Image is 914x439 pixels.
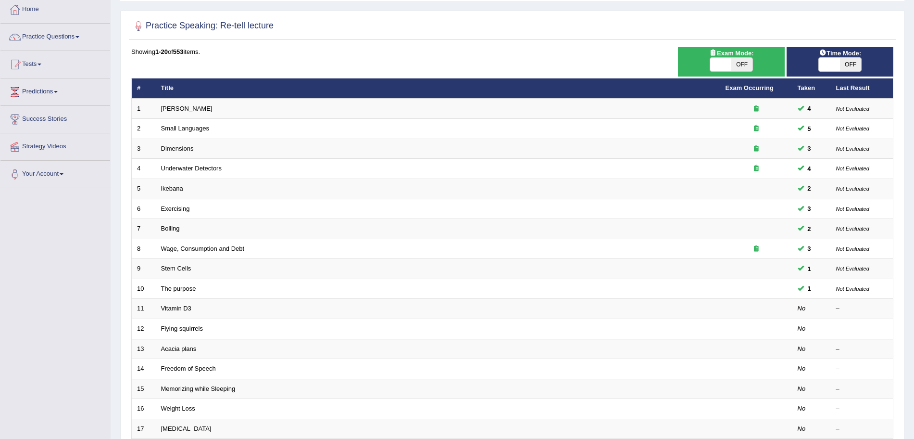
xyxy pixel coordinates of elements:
[161,425,212,432] a: [MEDICAL_DATA]
[836,246,869,252] small: Not Evaluated
[132,399,156,419] td: 16
[132,299,156,319] td: 11
[0,133,110,157] a: Strategy Videos
[836,345,888,354] div: –
[161,365,216,372] a: Freedom of Speech
[132,319,156,339] td: 12
[131,19,274,33] h2: Practice Speaking: Re-tell lecture
[132,99,156,119] td: 1
[836,226,869,232] small: Not Evaluated
[161,305,191,312] a: Vitamin D3
[836,106,869,112] small: Not Evaluated
[836,186,869,192] small: Not Evaluated
[726,164,787,173] div: Exam occurring question
[804,284,815,294] span: You can still take this question
[804,204,815,214] span: You can still take this question
[831,78,893,99] th: Last Result
[804,244,815,254] span: You can still take this question
[731,58,752,71] span: OFF
[726,144,787,154] div: Exam occurring question
[792,78,831,99] th: Taken
[132,78,156,99] th: #
[161,145,194,152] a: Dimensions
[132,279,156,299] td: 10
[804,143,815,154] span: You can still take this question
[132,179,156,199] td: 5
[815,48,865,58] span: Time Mode:
[836,425,888,434] div: –
[798,385,806,392] em: No
[132,239,156,259] td: 8
[132,379,156,399] td: 15
[798,325,806,332] em: No
[798,305,806,312] em: No
[836,364,888,374] div: –
[161,385,236,392] a: Memorizing while Sleeping
[132,339,156,359] td: 13
[132,219,156,239] td: 7
[132,419,156,439] td: 17
[836,266,869,271] small: Not Evaluated
[0,51,110,75] a: Tests
[726,124,787,133] div: Exam occurring question
[156,78,720,99] th: Title
[161,285,196,292] a: The purpose
[132,159,156,179] td: 4
[705,48,757,58] span: Exam Mode:
[132,139,156,159] td: 3
[161,245,245,252] a: Wage, Consumption and Debt
[0,24,110,48] a: Practice Questions
[804,164,815,174] span: You can still take this question
[804,264,815,274] span: You can still take this question
[836,206,869,212] small: Not Evaluated
[132,199,156,219] td: 6
[804,103,815,114] span: You can still take this question
[798,425,806,432] em: No
[132,119,156,139] td: 2
[836,126,869,131] small: Not Evaluated
[726,104,787,114] div: Exam occurring question
[161,325,203,332] a: Flying squirrels
[161,225,180,232] a: Boiling
[173,48,184,55] b: 553
[804,124,815,134] span: You can still take this question
[0,161,110,185] a: Your Account
[836,385,888,394] div: –
[132,259,156,279] td: 9
[161,125,209,132] a: Small Languages
[840,58,861,71] span: OFF
[0,106,110,130] a: Success Stories
[161,205,190,212] a: Exercising
[798,345,806,352] em: No
[804,224,815,234] span: You can still take this question
[161,265,191,272] a: Stem Cells
[132,359,156,379] td: 14
[836,146,869,152] small: Not Evaluated
[836,166,869,171] small: Not Evaluated
[726,245,787,254] div: Exam occurring question
[161,165,222,172] a: Underwater Detectors
[131,47,893,56] div: Showing of items.
[0,78,110,103] a: Predictions
[161,345,197,352] a: Acacia plans
[161,105,213,112] a: [PERSON_NAME]
[836,324,888,334] div: –
[155,48,168,55] b: 1-20
[798,365,806,372] em: No
[678,47,785,77] div: Show exams occurring in exams
[798,405,806,412] em: No
[836,404,888,413] div: –
[161,405,195,412] a: Weight Loss
[161,185,183,192] a: Ikebana
[836,304,888,313] div: –
[836,286,869,292] small: Not Evaluated
[726,84,774,91] a: Exam Occurring
[804,183,815,194] span: You can still take this question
